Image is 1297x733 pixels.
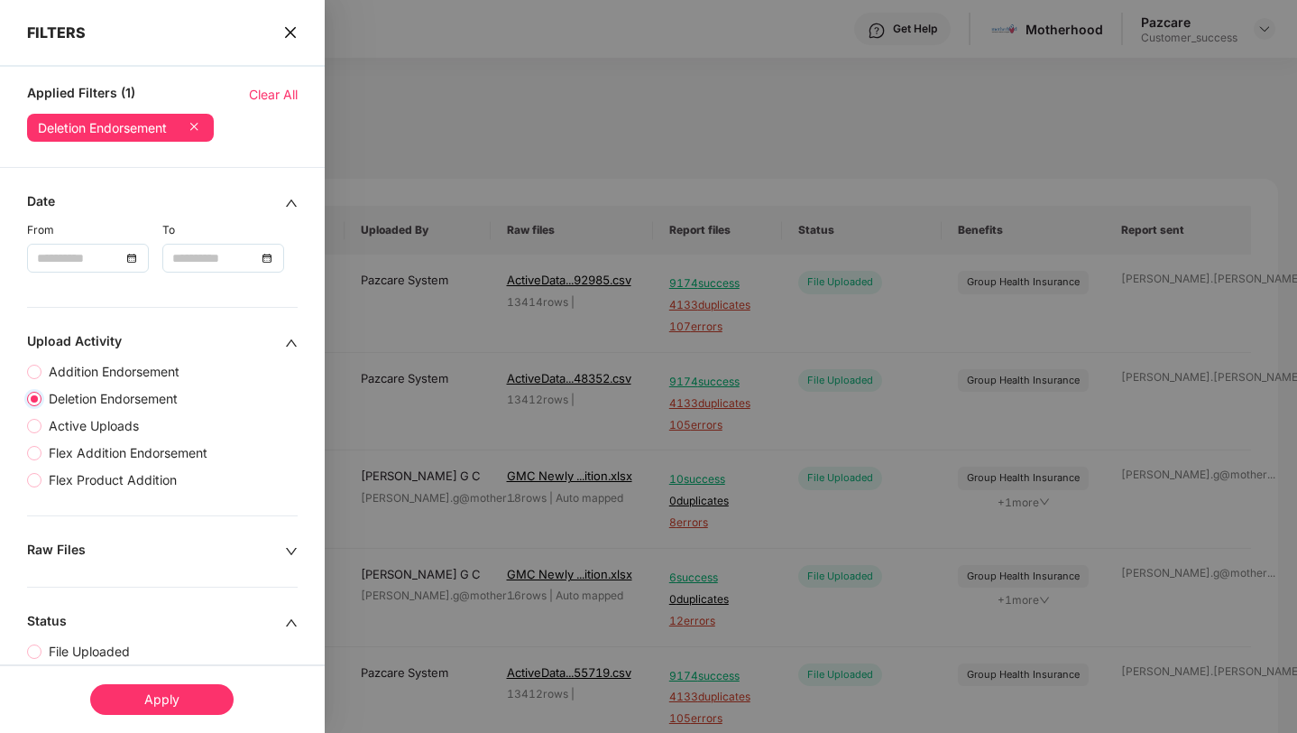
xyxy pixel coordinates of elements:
[41,443,215,463] span: Flex Addition Endorsement
[283,23,298,42] span: close
[162,222,298,239] div: To
[41,362,187,382] span: Addition Endorsement
[285,545,298,558] span: down
[90,684,234,715] div: Apply
[285,617,298,629] span: up
[41,416,146,436] span: Active Uploads
[41,642,137,662] span: File Uploaded
[27,193,285,213] div: Date
[27,23,86,42] span: FILTERS
[27,613,285,633] div: Status
[285,197,298,209] span: up
[27,222,162,239] div: From
[249,85,298,105] span: Clear All
[41,470,184,490] span: Flex Product Addition
[27,85,135,105] span: Applied Filters (1)
[285,337,298,349] span: up
[41,389,185,409] span: Deletion Endorsement
[27,542,285,561] div: Raw Files
[27,333,285,353] div: Upload Activity
[38,121,167,135] div: Deletion Endorsement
